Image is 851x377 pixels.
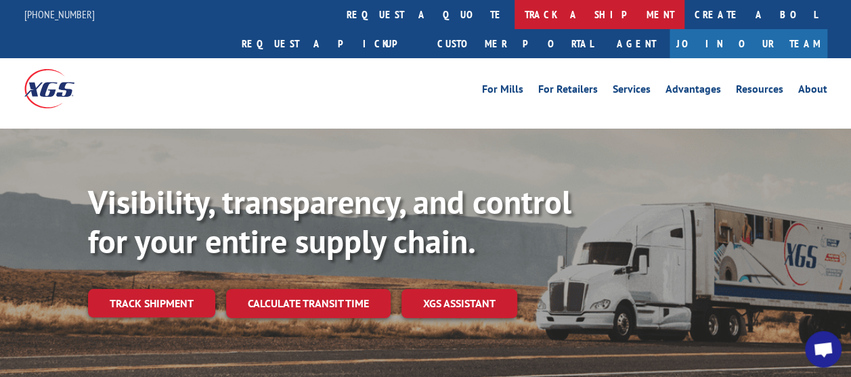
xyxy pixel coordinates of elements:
[482,84,523,99] a: For Mills
[538,84,598,99] a: For Retailers
[798,84,827,99] a: About
[232,29,427,58] a: Request a pickup
[427,29,603,58] a: Customer Portal
[670,29,827,58] a: Join Our Team
[226,289,391,318] a: Calculate transit time
[613,84,651,99] a: Services
[88,181,571,262] b: Visibility, transparency, and control for your entire supply chain.
[665,84,721,99] a: Advantages
[805,331,842,368] div: Open chat
[603,29,670,58] a: Agent
[88,289,215,317] a: Track shipment
[24,7,95,21] a: [PHONE_NUMBER]
[736,84,783,99] a: Resources
[401,289,517,318] a: XGS ASSISTANT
